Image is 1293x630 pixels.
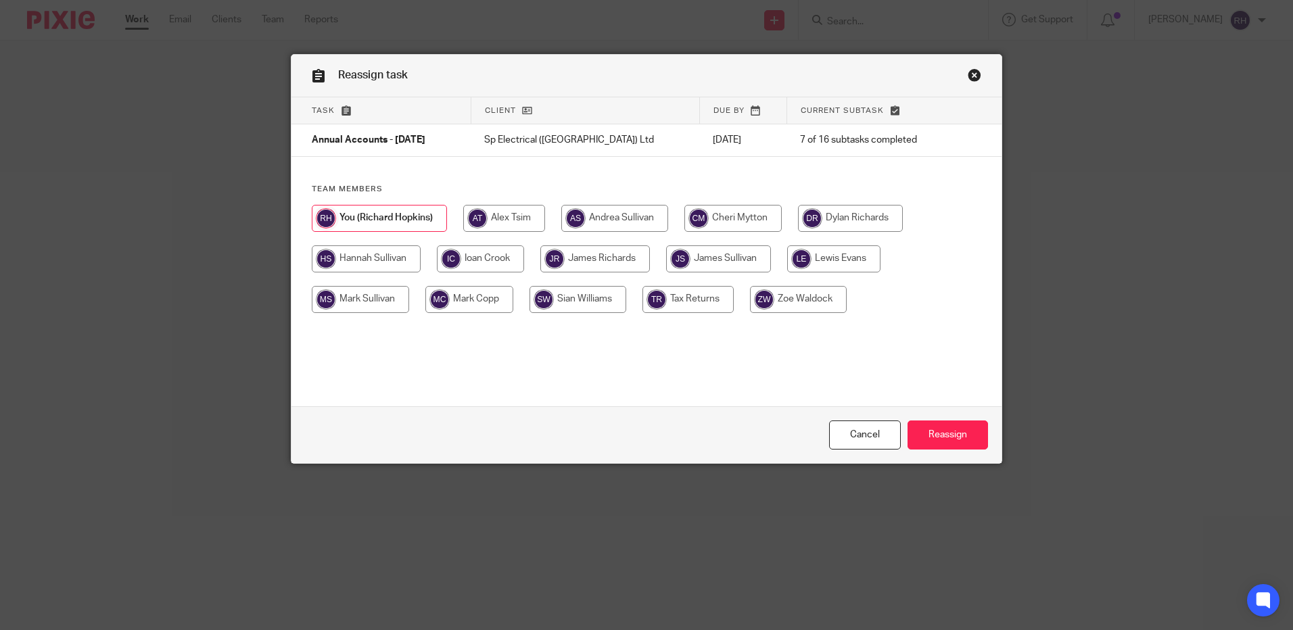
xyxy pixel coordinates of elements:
[908,420,988,450] input: Reassign
[484,133,686,147] p: Sp Electrical ([GEOGRAPHIC_DATA]) Ltd
[713,107,745,114] span: Due by
[968,68,981,87] a: Close this dialog window
[485,107,516,114] span: Client
[801,107,884,114] span: Current subtask
[713,133,773,147] p: [DATE]
[829,420,901,450] a: Close this dialog window
[312,107,335,114] span: Task
[312,184,981,195] h4: Team members
[338,70,408,80] span: Reassign task
[312,136,425,145] span: Annual Accounts - [DATE]
[786,124,954,157] td: 7 of 16 subtasks completed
